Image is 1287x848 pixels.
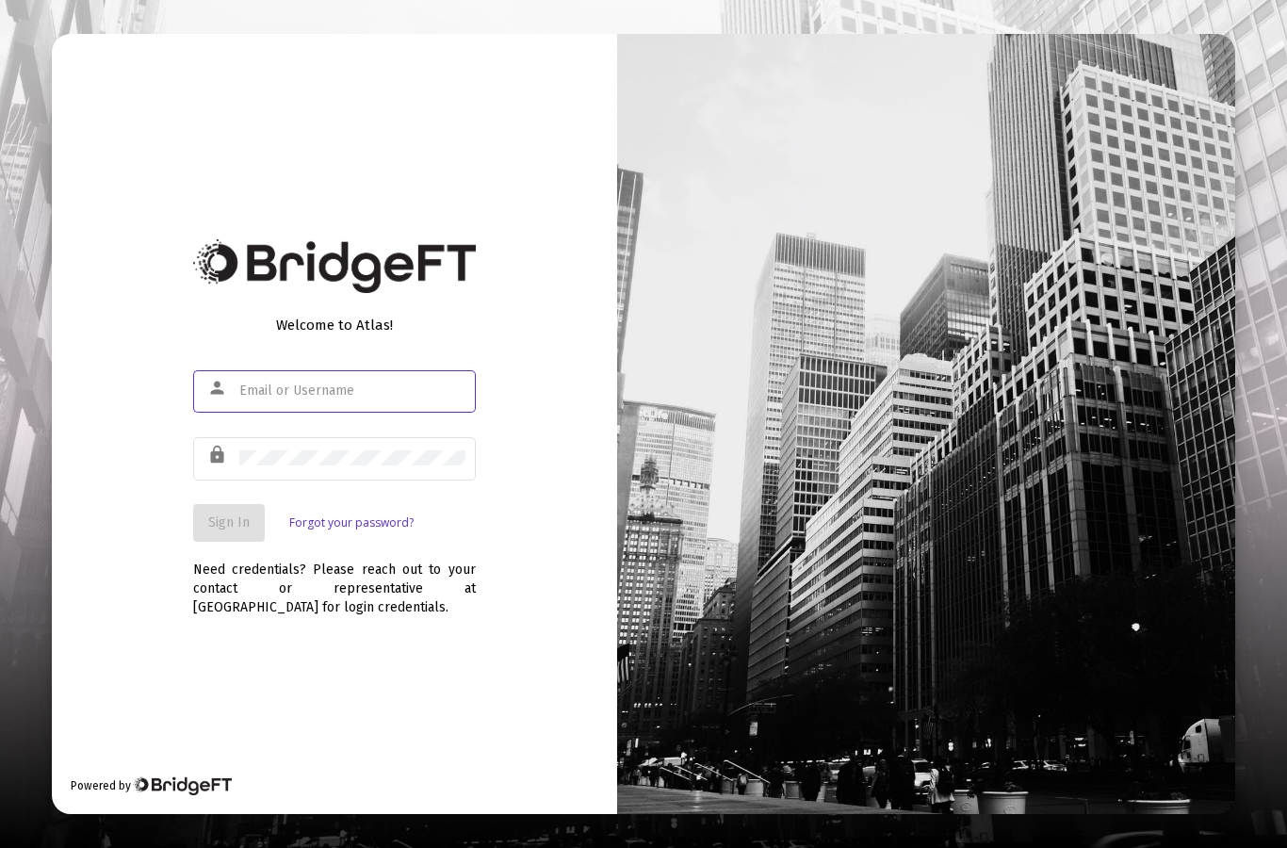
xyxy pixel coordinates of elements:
img: Bridge Financial Technology Logo [193,239,476,293]
mat-icon: lock [207,444,230,466]
img: Bridge Financial Technology Logo [133,776,232,795]
mat-icon: person [207,377,230,400]
a: Forgot your password? [289,514,414,532]
input: Email or Username [239,383,465,399]
div: Need credentials? Please reach out to your contact or representative at [GEOGRAPHIC_DATA] for log... [193,542,476,617]
span: Sign In [208,514,250,530]
div: Powered by [71,776,232,795]
button: Sign In [193,504,265,542]
div: Welcome to Atlas! [193,316,476,334]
